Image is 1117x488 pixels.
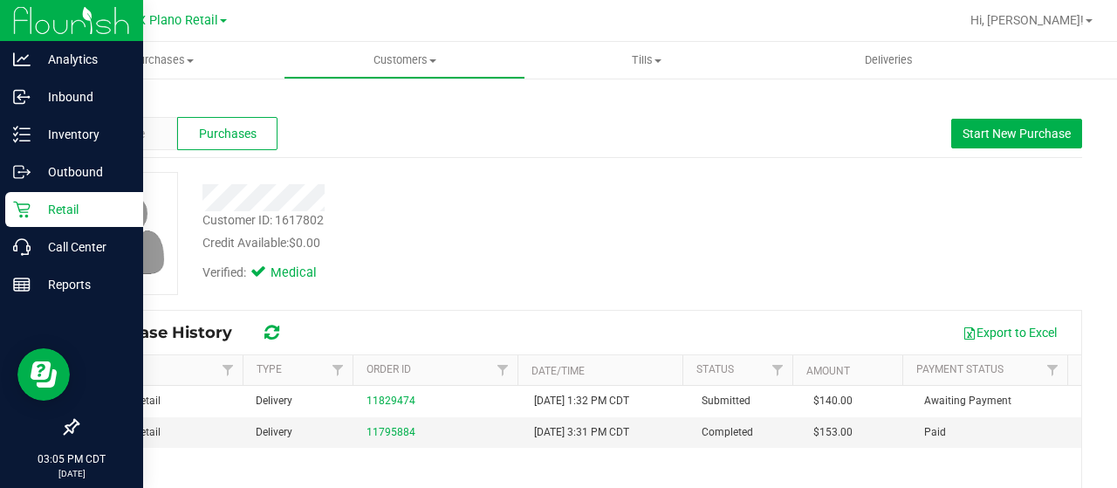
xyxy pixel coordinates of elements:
inline-svg: Inbound [13,88,31,106]
p: Call Center [31,237,135,258]
a: Status [696,363,734,375]
span: $0.00 [289,236,320,250]
p: 03:05 PM CDT [8,451,135,467]
span: Customers [284,52,524,68]
span: Purchases [42,52,284,68]
span: Deliveries [841,52,936,68]
a: 11829474 [367,395,415,407]
p: Outbound [31,162,135,182]
a: Filter [324,355,353,385]
inline-svg: Inventory [13,126,31,143]
button: Export to Excel [951,318,1068,347]
span: Delivery [256,424,292,441]
a: Customers [284,42,525,79]
span: Start New Purchase [963,127,1071,141]
span: Paid [924,424,946,441]
inline-svg: Outbound [13,163,31,181]
span: [DATE] 1:32 PM CDT [534,393,629,409]
span: $140.00 [813,393,853,409]
a: Tills [525,42,767,79]
p: Reports [31,274,135,295]
span: Medical [271,264,340,283]
a: Filter [764,355,792,385]
inline-svg: Analytics [13,51,31,68]
a: Filter [214,355,243,385]
span: Purchases [199,125,257,143]
p: [DATE] [8,467,135,480]
a: 11795884 [367,426,415,438]
p: Inventory [31,124,135,145]
a: Filter [1038,355,1067,385]
span: Delivery [256,393,292,409]
inline-svg: Call Center [13,238,31,256]
inline-svg: Reports [13,276,31,293]
span: Submitted [702,393,750,409]
button: Start New Purchase [951,119,1082,148]
p: Analytics [31,49,135,70]
div: Verified: [202,264,340,283]
a: Date/Time [531,365,585,377]
span: Purchase History [91,323,250,342]
a: Order ID [367,363,411,375]
span: Hi, [PERSON_NAME]! [970,13,1084,27]
a: Amount [806,365,850,377]
span: Completed [702,424,753,441]
inline-svg: Retail [13,201,31,218]
a: Type [257,363,282,375]
span: Tills [526,52,766,68]
iframe: Resource center [17,348,70,401]
a: Purchases [42,42,284,79]
span: TX Plano Retail [130,13,218,28]
span: $153.00 [813,424,853,441]
div: Customer ID: 1617802 [202,211,324,230]
span: Awaiting Payment [924,393,1011,409]
a: Filter [489,355,517,385]
div: Credit Available: [202,234,692,252]
span: [DATE] 3:31 PM CDT [534,424,629,441]
a: Deliveries [768,42,1010,79]
p: Inbound [31,86,135,107]
p: Retail [31,199,135,220]
a: Payment Status [916,363,1004,375]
